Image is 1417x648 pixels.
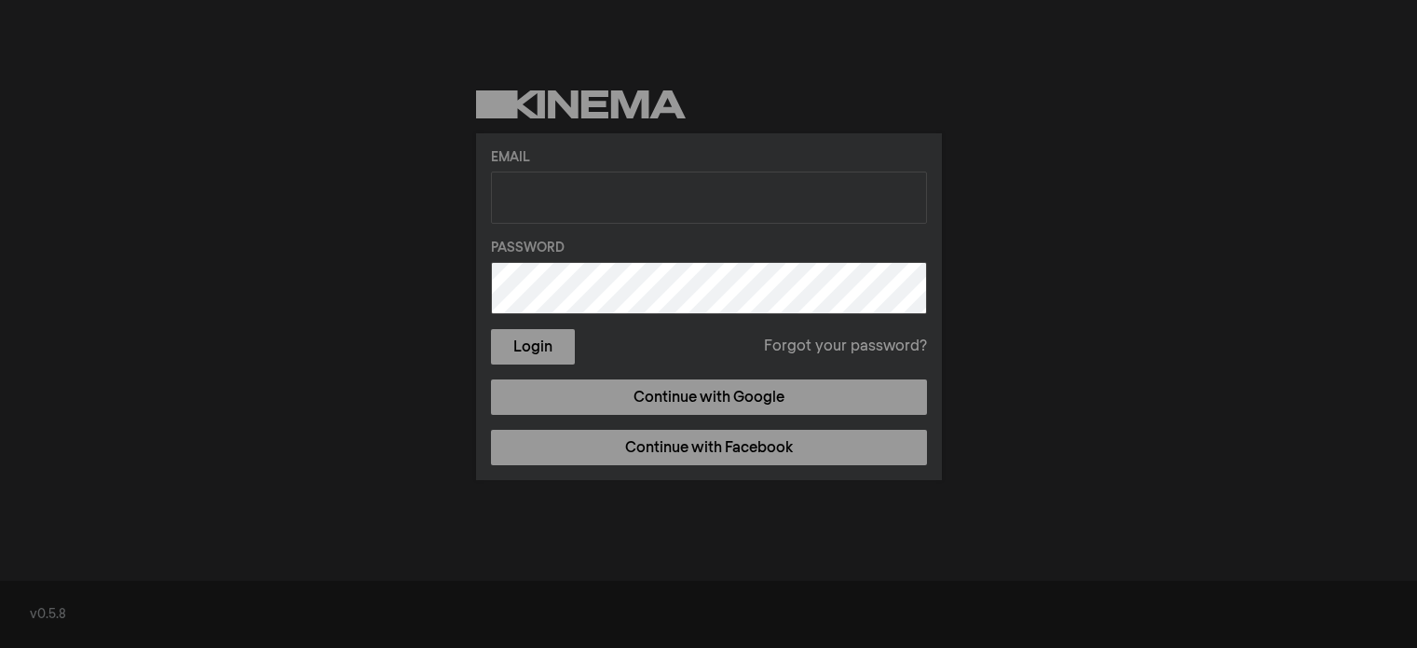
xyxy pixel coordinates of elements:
[491,239,927,258] label: Password
[491,329,575,365] button: Login
[764,336,927,358] a: Forgot your password?
[491,148,927,168] label: Email
[491,430,927,465] a: Continue with Facebook
[491,379,927,415] a: Continue with Google
[30,605,1387,625] div: v0.5.8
